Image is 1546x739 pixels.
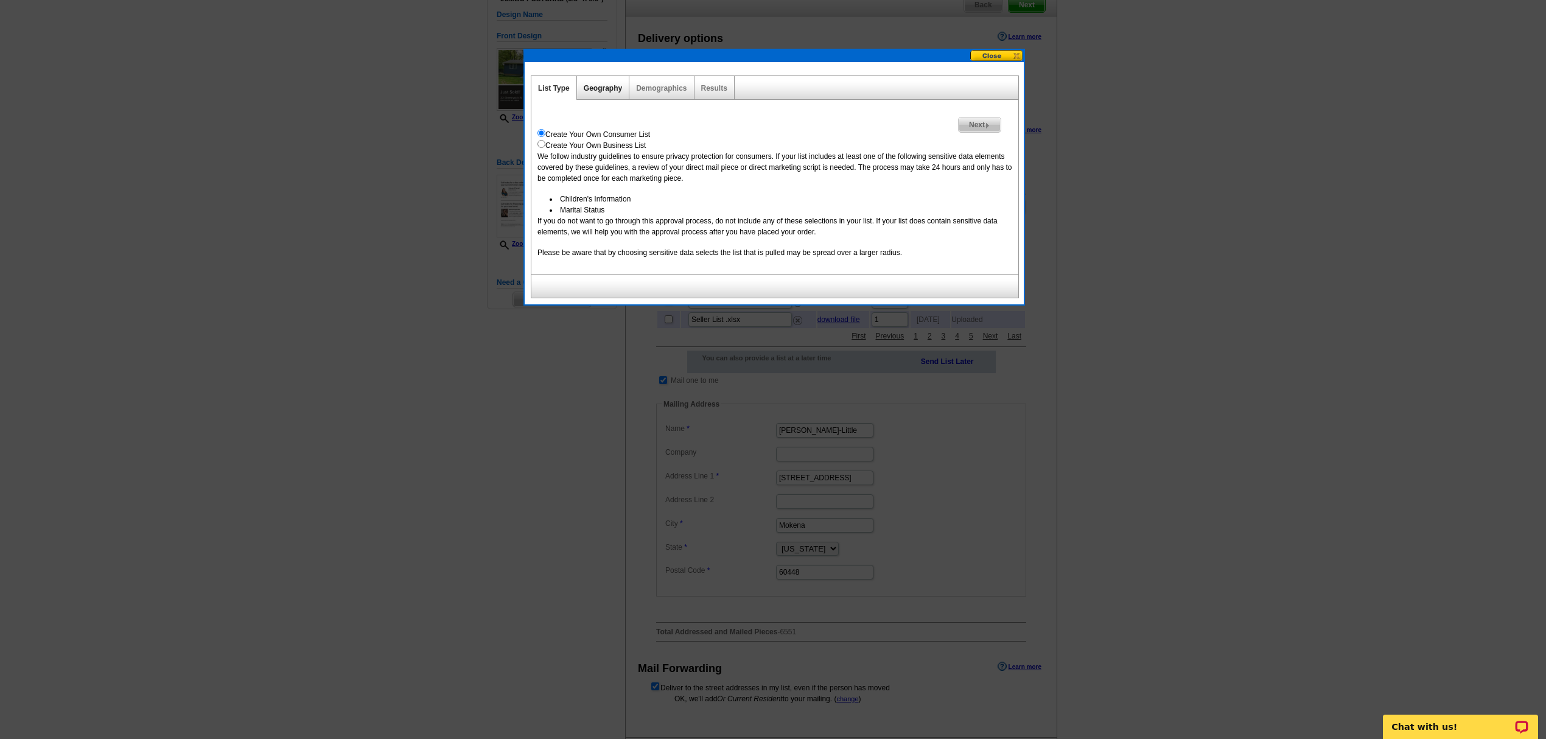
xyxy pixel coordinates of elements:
[550,194,1012,205] li: Children's Information
[537,129,1012,140] div: Create Your Own Consumer List
[550,205,1012,215] li: Marital Status
[537,140,1012,151] div: Create Your Own Business List
[537,215,1012,237] p: If you do not want to go through this approval process, do not include any of these selections in...
[985,123,990,128] img: button-next-arrow-gray.png
[537,247,1012,258] p: Please be aware that by choosing sensitive data selects the list that is pulled may be spread ove...
[636,84,687,93] a: Demographics
[538,84,570,93] a: List Type
[1375,701,1546,739] iframe: LiveChat chat widget
[958,117,1001,133] a: Next
[537,151,1012,184] p: We follow industry guidelines to ensure privacy protection for consumers. If your list includes a...
[584,84,622,93] a: Geography
[959,117,1001,132] span: Next
[701,84,727,93] a: Results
